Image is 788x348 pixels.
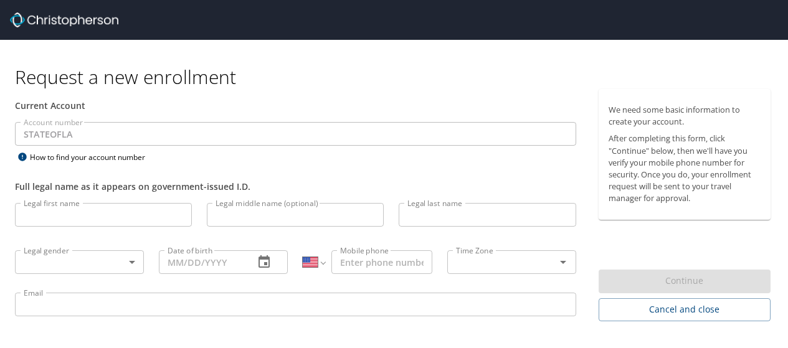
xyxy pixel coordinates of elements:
[15,65,781,89] h1: Request a new enrollment
[15,180,576,193] div: Full legal name as it appears on government-issued I.D.
[609,302,761,317] span: Cancel and close
[159,250,244,274] input: MM/DD/YYYY
[554,253,572,271] button: Open
[609,104,761,128] p: We need some basic information to create your account.
[15,250,144,274] div: ​
[609,133,761,204] p: After completing this form, click "Continue" below, then we'll have you verify your mobile phone ...
[331,250,432,274] input: Enter phone number
[15,149,171,165] div: How to find your account number
[15,99,576,112] div: Current Account
[10,12,118,27] img: cbt logo
[599,298,771,321] button: Cancel and close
